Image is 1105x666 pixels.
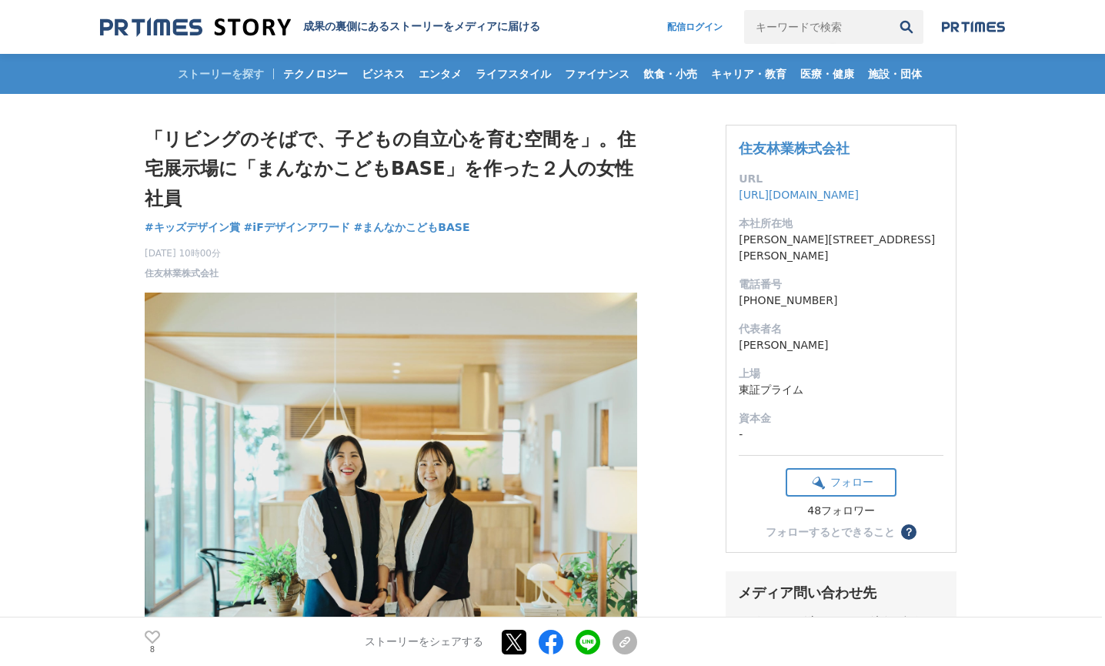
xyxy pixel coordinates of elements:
dt: 資本金 [739,410,943,427]
a: 医療・健康 [794,54,860,94]
input: キーワードで検索 [744,10,890,44]
dd: [PERSON_NAME][STREET_ADDRESS][PERSON_NAME] [739,232,943,264]
dt: 電話番号 [739,276,943,293]
span: エンタメ [412,67,468,81]
dt: 本社所在地 [739,216,943,232]
a: 成果の裏側にあるストーリーをメディアに届ける 成果の裏側にあるストーリーをメディアに届ける [100,17,540,38]
div: フォローするとできること [766,527,895,537]
dt: URL [739,171,943,187]
div: 48フォロワー [786,504,896,518]
dt: 上場 [739,366,943,382]
a: エンタメ [412,54,468,94]
span: 医療・健康 [794,67,860,81]
dd: - [739,427,943,443]
img: prtimes [942,21,1005,33]
a: 住友林業株式会社 [145,266,219,280]
span: #iFデザインアワード [244,220,350,234]
a: #まんなかこどもBASE [354,219,470,236]
a: 飲食・小売 [637,54,703,94]
dd: [PERSON_NAME] [739,337,943,353]
a: キャリア・教育 [705,54,793,94]
a: #キッズデザイン賞 [145,219,240,236]
span: #まんなかこどもBASE [354,220,470,234]
button: 検索 [890,10,923,44]
a: テクノロジー [277,54,354,94]
div: メディア問い合わせ先 [738,584,944,602]
span: 施設・団体 [862,67,928,81]
p: 8 [145,645,160,653]
a: 住友林業株式会社 [739,140,850,156]
span: 飲食・小売 [637,67,703,81]
div: メディアユーザーとしてログインすると、担当者の連絡先を閲覧できます。 [738,614,944,642]
dt: 代表者名 [739,321,943,337]
span: テクノロジー [277,67,354,81]
a: [URL][DOMAIN_NAME] [739,189,859,201]
a: ライフスタイル [469,54,557,94]
a: ファイナンス [559,54,636,94]
h1: 「リビングのそばで、子どもの自立心を育む空間を」。住宅展示場に「まんなかこどもBASE」を作った２人の女性社員 [145,125,637,213]
dd: [PHONE_NUMBER] [739,293,943,309]
a: ビジネス [356,54,411,94]
a: #iFデザインアワード [244,219,350,236]
button: ？ [901,524,916,540]
span: ファイナンス [559,67,636,81]
span: ビジネス [356,67,411,81]
span: ライフスタイル [469,67,557,81]
span: #キッズデザイン賞 [145,220,240,234]
p: ストーリーをシェアする [365,635,483,649]
a: 配信ログイン [652,10,738,44]
h2: 成果の裏側にあるストーリーをメディアに届ける [303,20,540,34]
button: フォロー [786,468,896,497]
span: ？ [903,527,914,537]
a: 施設・団体 [862,54,928,94]
dd: 東証プライム [739,382,943,398]
img: thumbnail_b74e13d0-71d4-11f0-8cd6-75e66c4aab62.jpg [145,293,637,662]
span: [DATE] 10時00分 [145,246,221,260]
img: 成果の裏側にあるストーリーをメディアに届ける [100,17,291,38]
span: キャリア・教育 [705,67,793,81]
